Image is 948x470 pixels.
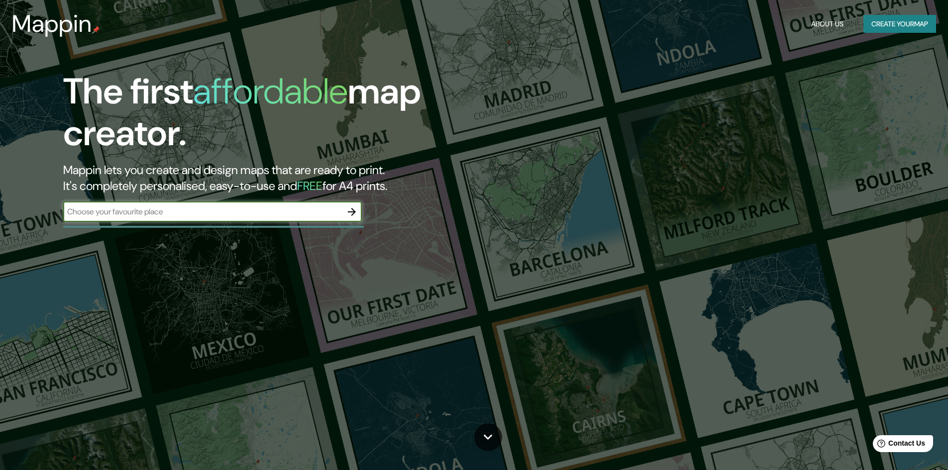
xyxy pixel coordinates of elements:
h2: Mappin lets you create and design maps that are ready to print. It's completely personalised, eas... [63,162,537,194]
iframe: Help widget launcher [859,431,937,459]
input: Choose your favourite place [63,206,342,217]
h5: FREE [297,178,322,193]
h1: affordable [193,68,348,114]
img: mappin-pin [92,26,100,34]
h3: Mappin [12,10,92,38]
button: About Us [807,15,847,33]
button: Create yourmap [863,15,936,33]
h1: The first map creator. [63,71,537,162]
